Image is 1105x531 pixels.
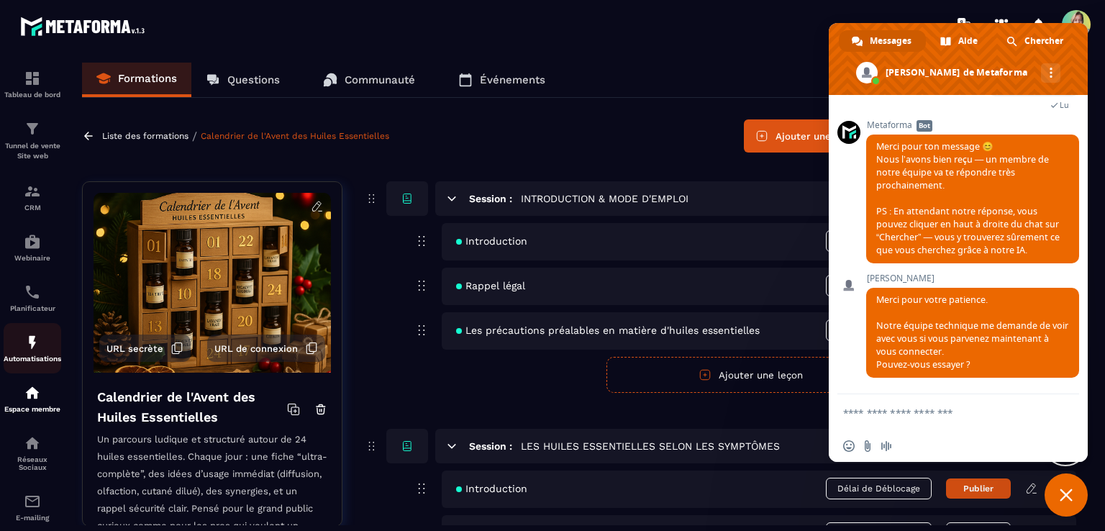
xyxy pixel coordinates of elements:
[4,373,61,424] a: automationsautomationsEspace membre
[24,183,41,200] img: formation
[927,30,992,52] div: Aide
[4,222,61,273] a: automationsautomationsWebinaire
[24,384,41,401] img: automations
[480,73,545,86] p: Événements
[826,230,932,252] span: Délai de Déblocage
[102,131,188,141] a: Liste des formations
[1024,30,1063,52] span: Chercher
[917,120,932,132] span: Bot
[99,335,191,362] button: URL secrète
[876,294,1068,371] span: Merci pour votre patience. Notre équipe technique me demande de voir avec vous si vous parvenez m...
[82,63,191,97] a: Formations
[866,120,1079,130] span: Metaforma
[4,304,61,312] p: Planificateur
[606,357,894,393] button: Ajouter une leçon
[4,424,61,482] a: social-networksocial-networkRéseaux Sociaux
[4,455,61,471] p: Réseaux Sociaux
[444,63,560,97] a: Événements
[201,131,389,141] a: Calendrier de l'Avent des Huiles Essentielles
[97,387,287,427] h4: Calendrier de l'Avent des Huiles Essentielles
[826,275,932,296] span: Délai de Déblocage
[227,73,280,86] p: Questions
[309,63,429,97] a: Communauté
[521,191,688,206] h5: INTRODUCTION & MODE D'EMPLOI
[24,70,41,87] img: formation
[870,30,911,52] span: Messages
[118,72,177,85] p: Formations
[1045,473,1088,517] div: Fermer le chat
[24,283,41,301] img: scheduler
[521,439,780,453] h5: LES HUILES ESSENTIELLES SELON LES SYMPTÔMES
[993,30,1078,52] div: Chercher
[106,343,163,354] span: URL secrète
[24,493,41,510] img: email
[876,140,1060,256] span: Merci pour ton message 😊 Nous l’avons bien reçu — un membre de notre équipe va te répondre très p...
[826,319,932,341] span: Délai de Déblocage
[24,334,41,351] img: automations
[4,323,61,373] a: automationsautomationsAutomatisations
[4,514,61,522] p: E-mailing
[881,440,892,452] span: Message audio
[191,63,294,97] a: Questions
[456,235,527,247] span: Introduction
[345,73,415,86] p: Communauté
[4,355,61,363] p: Automatisations
[24,233,41,250] img: automations
[4,59,61,109] a: formationformationTableau de bord
[4,254,61,262] p: Webinaire
[744,119,881,153] button: Ajouter une session
[456,483,527,494] span: Introduction
[456,280,525,291] span: Rappel légal
[4,91,61,99] p: Tableau de bord
[1041,63,1060,83] div: Autres canaux
[20,13,150,40] img: logo
[469,193,512,204] h6: Session :
[1060,100,1069,110] span: Lu
[862,440,873,452] span: Envoyer un fichier
[958,30,978,52] span: Aide
[24,120,41,137] img: formation
[192,130,197,143] span: /
[843,440,855,452] span: Insérer un emoji
[826,478,932,499] span: Délai de Déblocage
[4,405,61,413] p: Espace membre
[839,30,926,52] div: Messages
[843,407,1042,419] textarea: Entrez votre message...
[946,478,1011,499] button: Publier
[214,343,298,354] span: URL de connexion
[469,440,512,452] h6: Session :
[4,204,61,212] p: CRM
[4,273,61,323] a: schedulerschedulerPlanificateur
[4,109,61,172] a: formationformationTunnel de vente Site web
[4,172,61,222] a: formationformationCRM
[456,324,760,336] span: Les précautions préalables en matière d'huiles essentielles
[94,193,331,373] img: background
[207,335,325,362] button: URL de connexion
[866,273,1079,283] span: [PERSON_NAME]
[24,435,41,452] img: social-network
[4,141,61,161] p: Tunnel de vente Site web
